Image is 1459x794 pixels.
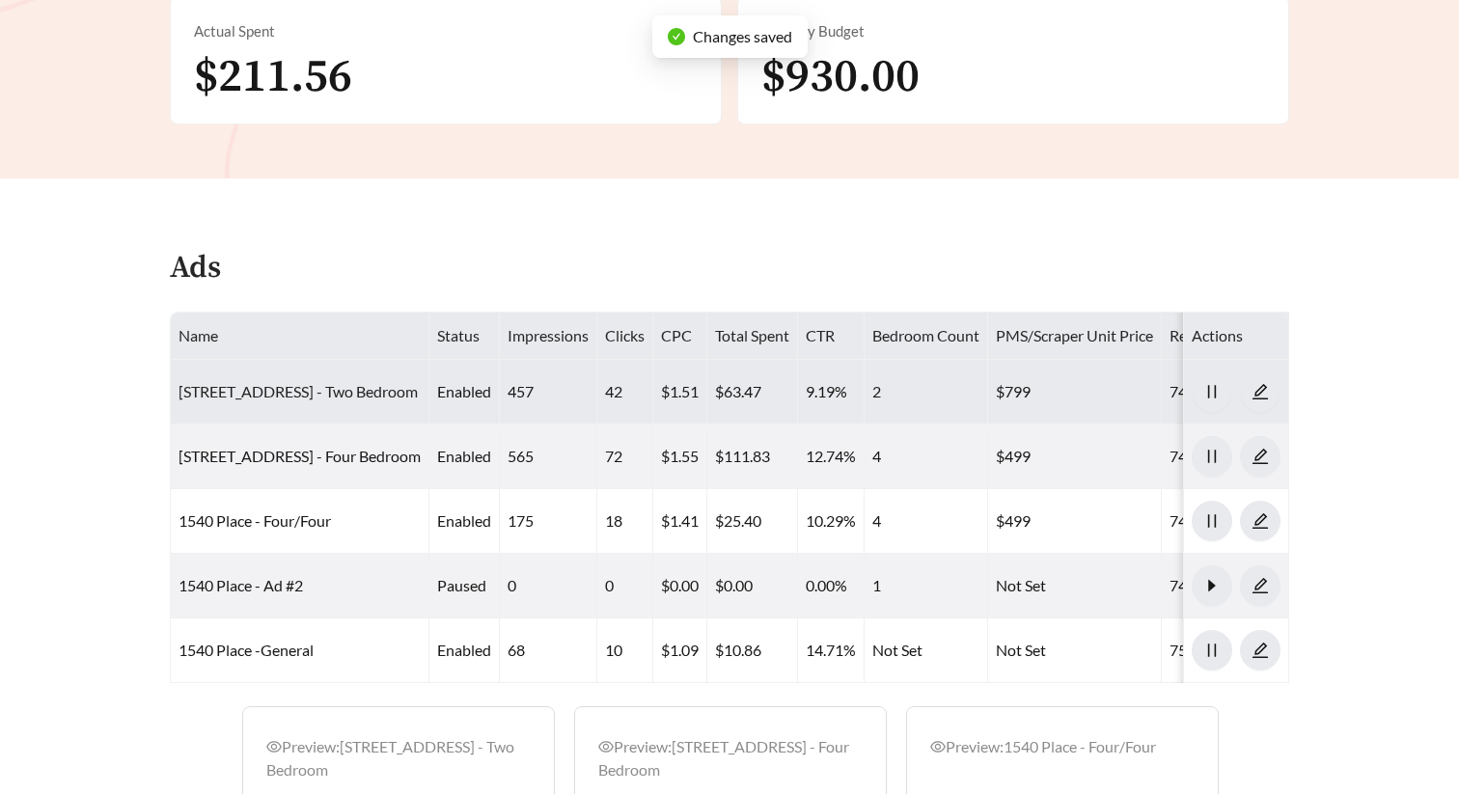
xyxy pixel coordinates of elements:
a: edit [1240,511,1280,530]
a: edit [1240,576,1280,594]
span: enabled [437,447,491,465]
td: $499 [988,489,1162,554]
span: edit [1241,577,1280,594]
td: $0.00 [707,554,798,618]
th: Total Spent [707,313,798,360]
span: enabled [437,641,491,659]
td: 42 [597,360,653,424]
div: Preview: [STREET_ADDRESS] - Two Bedroom [266,735,531,781]
span: $930.00 [761,48,920,106]
td: 0 [500,554,597,618]
th: Impressions [500,313,597,360]
a: edit [1240,447,1280,465]
td: 457 [500,360,597,424]
button: edit [1240,371,1280,412]
td: 14.71% [798,618,865,683]
td: $1.51 [653,360,707,424]
td: 741913421170 [1162,424,1293,489]
td: Not Set [988,618,1162,683]
span: pause [1193,448,1231,465]
span: CTR [806,326,835,344]
th: Responsive Ad Id [1162,313,1293,360]
span: pause [1193,512,1231,530]
td: $111.83 [707,424,798,489]
td: $25.40 [707,489,798,554]
div: Actual Spent [194,20,698,42]
button: pause [1192,436,1232,477]
span: enabled [437,511,491,530]
span: eye [598,739,614,754]
td: $1.41 [653,489,707,554]
td: 18 [597,489,653,554]
button: caret-right [1192,565,1232,606]
td: 68 [500,618,597,683]
td: Not Set [988,554,1162,618]
a: 1540 Place - Ad #2 [179,576,303,594]
div: Preview: [STREET_ADDRESS] - Four Bedroom [598,735,863,781]
h4: Ads [170,252,221,286]
button: edit [1240,501,1280,541]
td: $10.86 [707,618,798,683]
div: Preview: 1540 Place - Four/Four [930,735,1195,758]
td: 72 [597,424,653,489]
td: 9.19% [798,360,865,424]
button: pause [1192,371,1232,412]
td: 741892774464 [1162,360,1293,424]
th: Clicks [597,313,653,360]
td: $499 [988,424,1162,489]
td: $0.00 [653,554,707,618]
th: Name [171,313,429,360]
span: paused [437,576,486,594]
th: PMS/Scraper Unit Price [988,313,1162,360]
td: 10.29% [798,489,865,554]
td: $1.55 [653,424,707,489]
td: 2 [865,360,988,424]
td: 10 [597,618,653,683]
th: Bedroom Count [865,313,988,360]
span: eye [266,739,282,754]
td: $63.47 [707,360,798,424]
th: Status [429,313,500,360]
button: edit [1240,436,1280,477]
td: 0 [597,554,653,618]
button: pause [1192,630,1232,671]
span: $211.56 [194,48,352,106]
td: $1.09 [653,618,707,683]
button: edit [1240,565,1280,606]
button: edit [1240,630,1280,671]
a: edit [1240,382,1280,400]
a: edit [1240,641,1280,659]
td: 565 [500,424,597,489]
td: Not Set [865,618,988,683]
span: edit [1241,512,1280,530]
span: pause [1193,383,1231,400]
span: enabled [437,382,491,400]
span: eye [930,739,946,754]
td: 4 [865,489,988,554]
span: edit [1241,642,1280,659]
td: 753203319283 [1162,618,1293,683]
div: Monthly Budget [761,20,1265,42]
span: edit [1241,383,1280,400]
td: 1 [865,554,988,618]
button: pause [1192,501,1232,541]
td: 12.74% [798,424,865,489]
span: pause [1193,642,1231,659]
td: 747708033065 [1162,489,1293,554]
td: 175 [500,489,597,554]
a: 1540 Place -General [179,641,314,659]
a: [STREET_ADDRESS] - Two Bedroom [179,382,418,400]
td: 747598159389 [1162,554,1293,618]
a: [STREET_ADDRESS] - Four Bedroom [179,447,421,465]
th: Actions [1184,313,1289,360]
span: edit [1241,448,1280,465]
span: caret-right [1193,577,1231,594]
td: $799 [988,360,1162,424]
td: 0.00% [798,554,865,618]
td: 4 [865,424,988,489]
span: check-circle [668,28,685,45]
span: CPC [661,326,692,344]
a: 1540 Place - Four/Four [179,511,331,530]
span: Changes saved [693,27,792,45]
